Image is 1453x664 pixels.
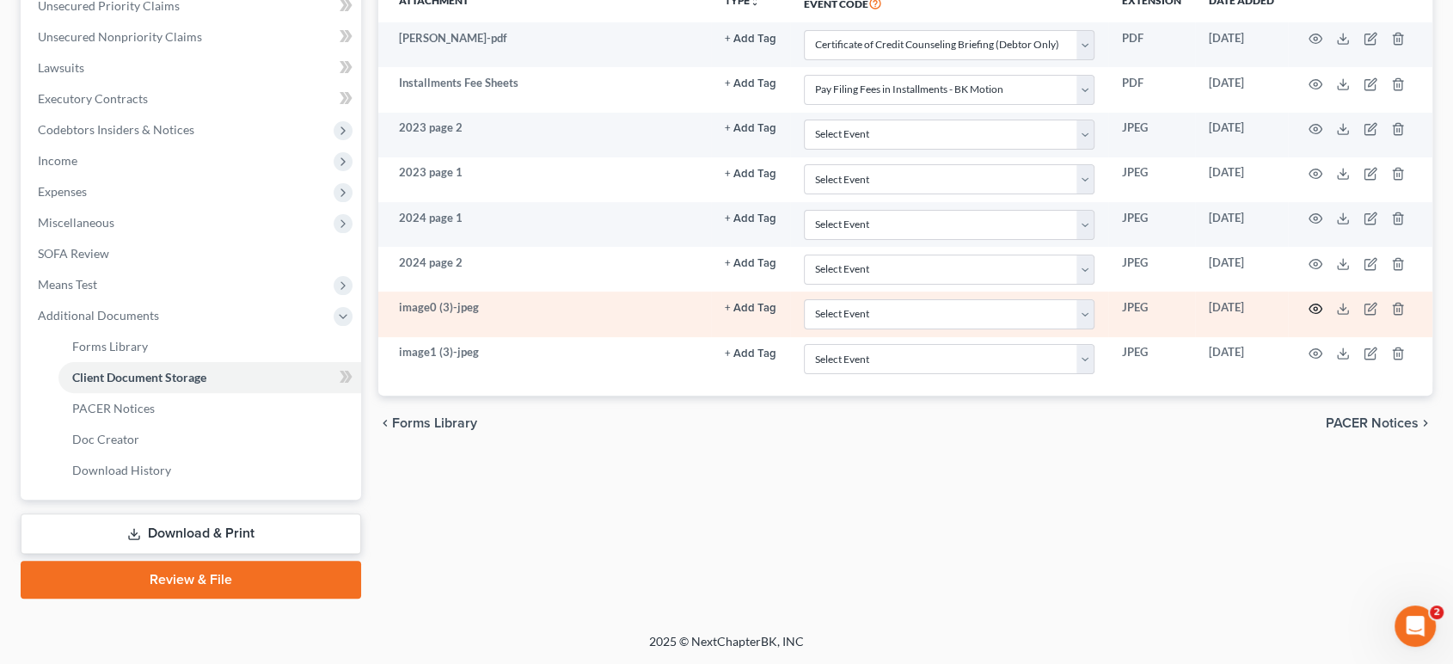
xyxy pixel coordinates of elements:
span: Codebtors Insiders & Notices [38,122,194,137]
td: 2023 page 1 [378,157,712,202]
a: Download & Print [21,513,361,554]
button: + Add Tag [725,348,776,360]
a: + Add Tag [725,30,776,46]
iframe: Intercom live chat [1395,606,1436,647]
span: Miscellaneous [38,215,114,230]
td: PDF [1108,22,1195,67]
span: PACER Notices [72,401,155,415]
span: Forms Library [392,416,477,430]
td: Installments Fee Sheets [378,67,712,112]
div: 2025 © NextChapterBK, INC [236,633,1217,664]
a: PACER Notices [58,393,361,424]
td: [DATE] [1195,67,1288,112]
td: [DATE] [1195,337,1288,382]
button: + Add Tag [725,213,776,224]
span: Forms Library [72,339,148,354]
td: 2024 page 2 [378,247,712,292]
button: PACER Notices chevron_right [1326,416,1432,430]
button: + Add Tag [725,258,776,269]
a: Doc Creator [58,424,361,455]
a: + Add Tag [725,164,776,181]
td: JPEG [1108,157,1195,202]
span: Executory Contracts [38,91,148,106]
button: + Add Tag [725,303,776,314]
td: JPEG [1108,337,1195,382]
td: [DATE] [1195,22,1288,67]
td: [DATE] [1195,247,1288,292]
a: + Add Tag [725,210,776,226]
span: SOFA Review [38,246,109,261]
a: SOFA Review [24,238,361,269]
span: Means Test [38,277,97,292]
td: [DATE] [1195,157,1288,202]
td: 2023 page 2 [378,113,712,157]
td: JPEG [1108,247,1195,292]
span: Additional Documents [38,308,159,323]
span: Doc Creator [72,432,139,446]
span: Unsecured Nonpriority Claims [38,29,202,44]
a: Forms Library [58,331,361,362]
td: JPEG [1108,292,1195,336]
td: JPEG [1108,202,1195,247]
span: Lawsuits [38,60,84,75]
td: 2024 page 1 [378,202,712,247]
td: image0 (3)-jpeg [378,292,712,336]
a: + Add Tag [725,344,776,360]
td: [PERSON_NAME]-pdf [378,22,712,67]
a: + Add Tag [725,299,776,316]
a: Unsecured Nonpriority Claims [24,22,361,52]
a: Review & File [21,561,361,599]
span: Income [38,153,77,168]
button: + Add Tag [725,123,776,134]
a: Lawsuits [24,52,361,83]
button: chevron_left Forms Library [378,416,477,430]
a: + Add Tag [725,120,776,136]
button: + Add Tag [725,169,776,180]
td: image1 (3)-jpeg [378,337,712,382]
span: Client Document Storage [72,370,206,384]
span: Expenses [38,184,87,199]
a: Client Document Storage [58,362,361,393]
a: + Add Tag [725,255,776,271]
i: chevron_right [1419,416,1432,430]
span: 2 [1430,606,1444,619]
a: Download History [58,455,361,486]
td: [DATE] [1195,292,1288,336]
button: + Add Tag [725,78,776,89]
td: PDF [1108,67,1195,112]
td: JPEG [1108,113,1195,157]
span: PACER Notices [1326,416,1419,430]
button: + Add Tag [725,34,776,45]
a: + Add Tag [725,75,776,91]
td: [DATE] [1195,113,1288,157]
td: [DATE] [1195,202,1288,247]
a: Executory Contracts [24,83,361,114]
i: chevron_left [378,416,392,430]
span: Download History [72,463,171,477]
